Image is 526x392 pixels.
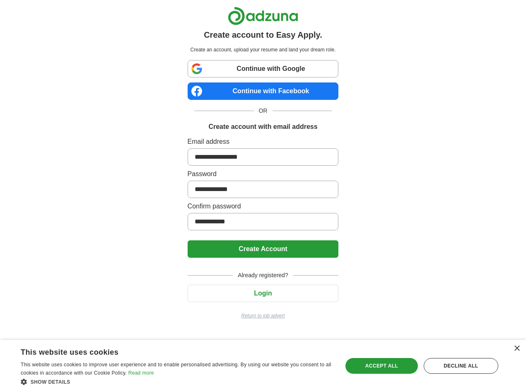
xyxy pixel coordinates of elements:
img: Adzuna logo [228,7,298,25]
button: Create Account [188,240,339,258]
a: Login [188,290,339,297]
div: Decline all [424,358,498,374]
label: Password [188,169,339,179]
button: Login [188,285,339,302]
span: OR [254,106,273,115]
span: Already registered? [233,271,293,280]
a: Continue with Google [188,60,339,77]
div: This website uses cookies [21,345,312,357]
span: Show details [31,379,70,385]
h1: Create account with email address [208,122,317,132]
label: Confirm password [188,201,339,211]
p: Create an account, upload your resume and land your dream role. [189,46,337,53]
div: Close [514,346,520,352]
span: This website uses cookies to improve user experience and to enable personalised advertising. By u... [21,362,331,376]
div: Show details [21,377,333,386]
a: Return to job advert [188,312,339,319]
a: Read more, opens a new window [128,370,154,376]
label: Email address [188,137,339,147]
a: Continue with Facebook [188,82,339,100]
div: Accept all [345,358,418,374]
h1: Create account to Easy Apply. [204,29,322,41]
